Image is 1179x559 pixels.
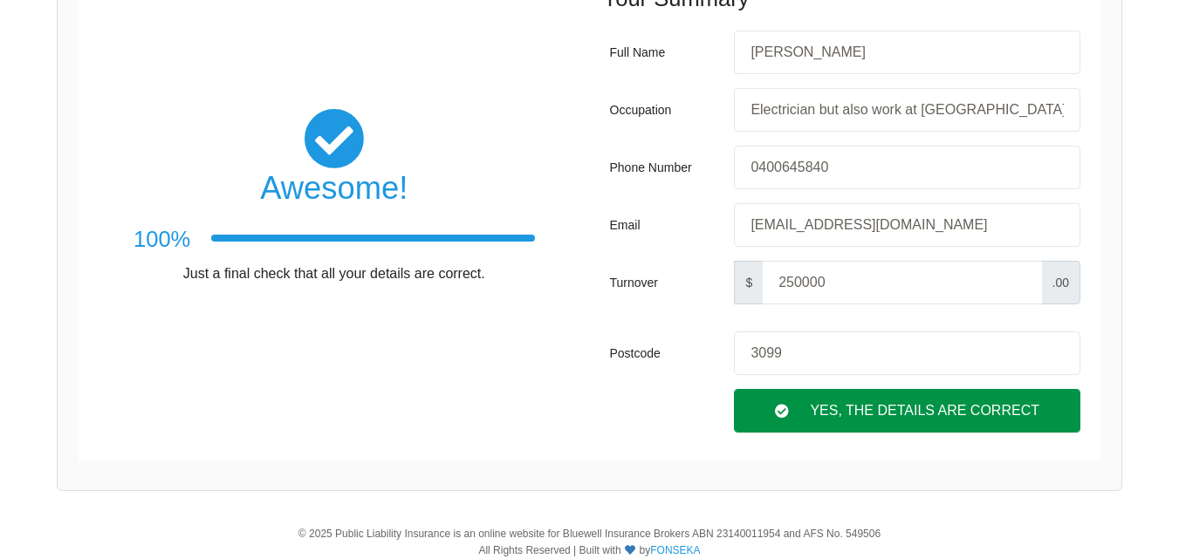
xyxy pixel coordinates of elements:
[610,203,728,247] div: Email
[610,31,728,74] div: Full Name
[1041,261,1080,304] span: .00
[134,224,190,256] h3: 100%
[734,203,1080,247] input: Your email
[610,331,728,375] div: Postcode
[734,31,1080,74] input: Your first and last names
[763,261,1041,304] input: Your turnover
[734,146,1080,189] input: Your phone number, eg: +61xxxxxxxxxx / 0xxxxxxxxx
[734,88,1080,132] input: Your occupation
[734,331,1080,375] input: Your postcode
[610,261,728,304] div: Turnover
[134,264,535,283] p: Just a final check that all your details are correct.
[610,146,728,189] div: Phone Number
[650,544,700,556] a: FONSEKA
[734,261,764,304] span: $
[734,389,1080,433] div: Yes, The Details are correct
[134,169,535,208] h2: Awesome!
[610,88,728,132] div: Occupation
